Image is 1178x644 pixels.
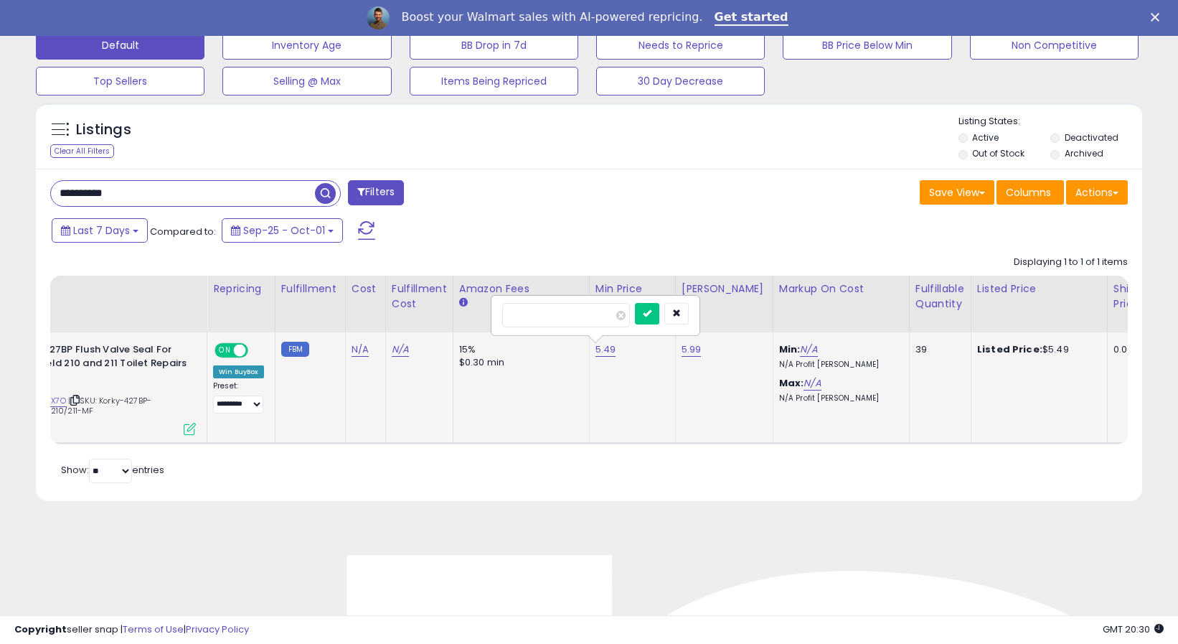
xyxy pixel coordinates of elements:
label: Deactivated [1065,131,1118,144]
div: $0.30 min [459,356,578,369]
button: BB Price Below Min [783,31,951,60]
button: Top Sellers [36,67,204,95]
div: Fulfillment Cost [392,281,447,312]
div: Win BuyBox [213,365,264,378]
b: Listed Price: [977,342,1042,356]
small: Amazon Fees. [459,297,468,309]
div: Fulfillment [281,281,339,297]
div: Clear All Filters [50,144,114,158]
a: 5.99 [682,342,702,357]
span: Columns [1006,185,1051,200]
button: Items Being Repriced [410,67,578,95]
div: $5.49 [977,343,1096,356]
div: Preset: [213,381,264,414]
div: Repricing [213,281,269,297]
p: N/A Profit [PERSON_NAME] [779,393,898,403]
a: N/A [804,376,821,391]
button: Save View [920,180,994,205]
button: 30 Day Decrease [596,67,765,95]
div: Boost your Walmart sales with AI-powered repricing. [401,10,702,24]
span: Last 7 Days [73,223,130,238]
a: Get started [715,10,788,26]
span: Compared to: [150,225,216,238]
label: Archived [1065,147,1103,159]
b: Max: [779,376,804,390]
button: Inventory Age [222,31,391,60]
p: Listing States: [958,115,1142,129]
button: Non Competitive [970,31,1139,60]
small: FBM [281,342,309,357]
img: Profile image for Adrian [367,6,390,29]
button: BB Drop in 7d [410,31,578,60]
span: OFF [246,345,269,357]
button: Actions [1066,180,1128,205]
a: N/A [352,342,369,357]
span: ON [216,345,234,357]
div: Ship Price [1113,281,1142,312]
b: Korky 427BP Flush Valve Seal For Mansfield 210 and 211 Toilet Repairs , Red [13,343,187,387]
th: The percentage added to the cost of goods (COGS) that forms the calculator for Min & Max prices. [773,276,909,332]
div: Min Price [595,281,669,297]
h5: Listings [76,120,131,140]
p: N/A Profit [PERSON_NAME] [779,360,898,370]
b: Min: [779,342,801,356]
div: Markup on Cost [779,281,903,297]
div: Close [1151,13,1165,22]
a: N/A [800,342,817,357]
div: Listed Price [977,281,1101,297]
div: Cost [352,281,380,297]
button: Sep-25 - Oct-01 [222,218,343,243]
label: Active [972,131,999,144]
span: Show: entries [61,463,164,477]
a: N/A [392,342,409,357]
div: 39 [915,343,960,356]
span: Sep-25 - Oct-01 [243,223,325,238]
button: Selling @ Max [222,67,391,95]
div: Amazon Fees [459,281,583,297]
button: Filters [348,180,404,205]
div: [PERSON_NAME] [682,281,767,297]
div: 0.00 [1113,343,1137,356]
button: Default [36,31,204,60]
button: Columns [996,180,1064,205]
button: Needs to Reprice [596,31,765,60]
button: Last 7 Days [52,218,148,243]
div: Displaying 1 to 1 of 1 items [1014,256,1128,269]
div: Fulfillable Quantity [915,281,965,312]
div: 15% [459,343,578,356]
a: 5.49 [595,342,616,357]
label: Out of Stock [972,147,1024,159]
